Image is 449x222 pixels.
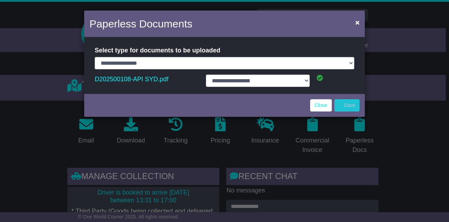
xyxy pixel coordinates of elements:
[355,18,360,26] span: ×
[95,74,168,84] a: D202500108-API SYD.pdf
[310,99,332,112] a: Close
[95,44,220,57] label: Select type for documents to be uploaded
[334,99,360,112] button: Save
[89,16,192,32] h4: Paperless Documents
[352,15,363,30] button: Close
